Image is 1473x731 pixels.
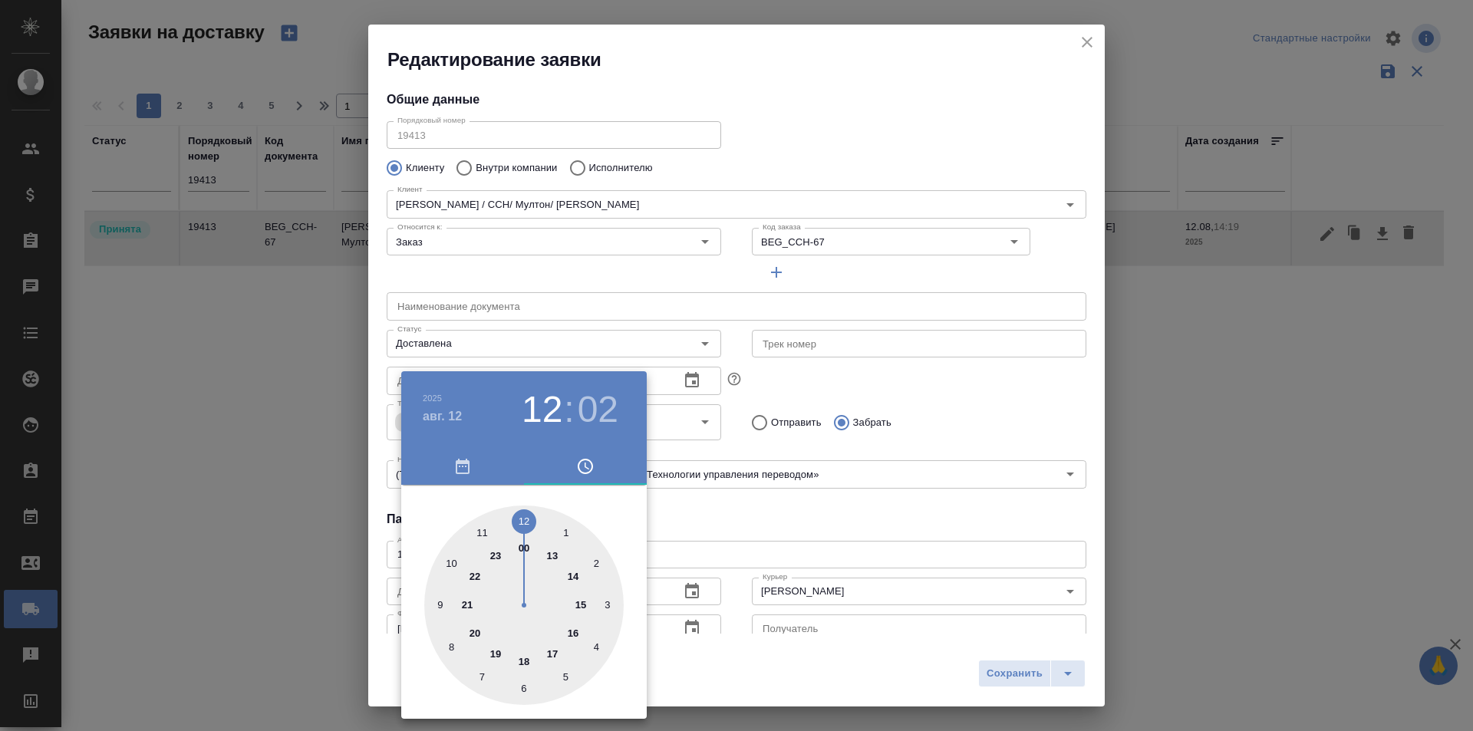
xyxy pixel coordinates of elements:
[423,407,462,426] button: авг. 12
[578,388,618,431] button: 02
[522,388,562,431] button: 12
[564,388,574,431] h3: :
[423,393,442,403] button: 2025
